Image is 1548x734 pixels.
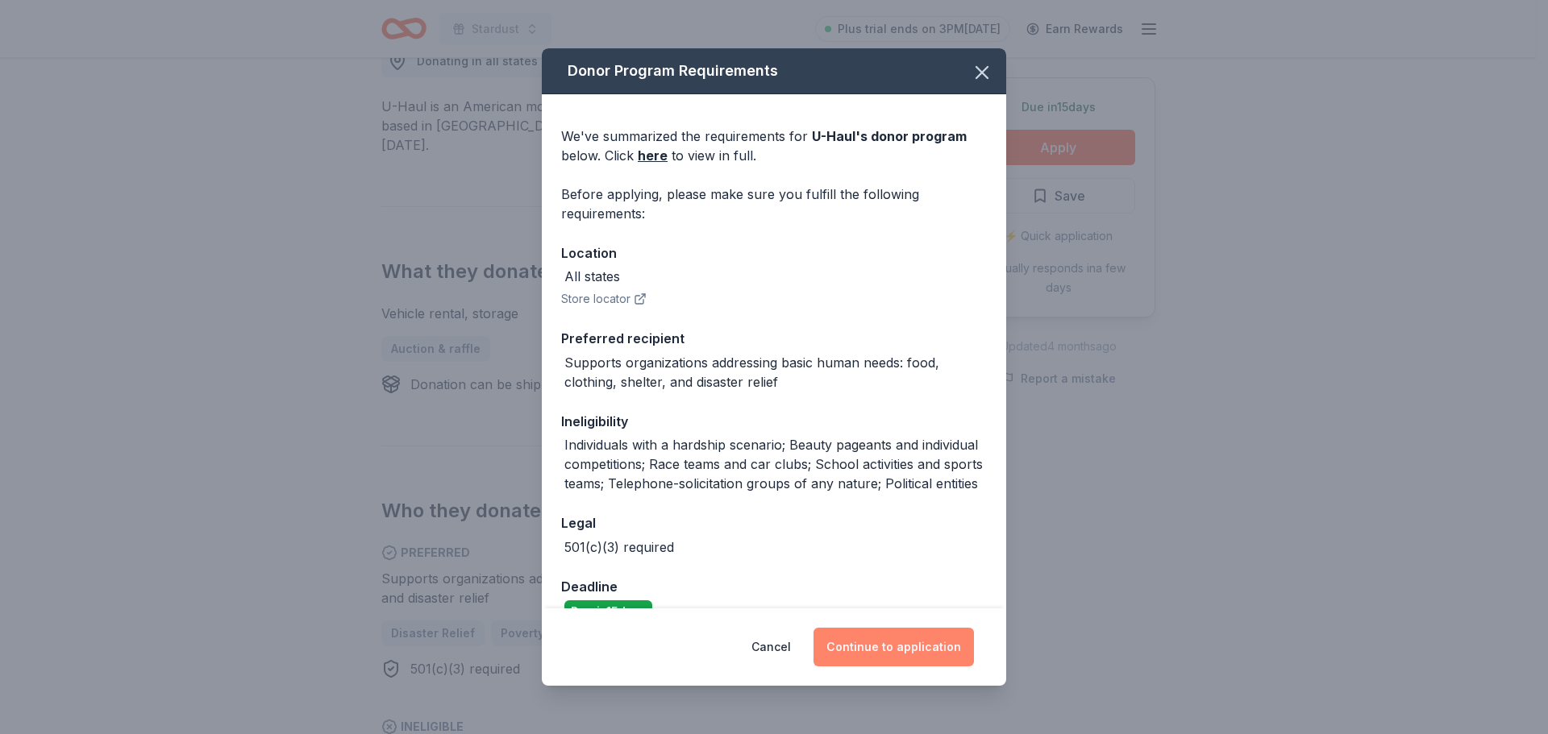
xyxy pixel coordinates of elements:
div: Location [561,243,987,263]
button: Continue to application [814,628,974,666]
div: All states [564,267,620,286]
div: 501(c)(3) required [564,537,674,557]
div: Preferred recipient [561,328,987,349]
span: U-Haul 's donor program [812,128,967,144]
div: Deadline [561,576,987,597]
div: Donor Program Requirements [542,48,1006,94]
a: here [638,146,668,165]
div: Legal [561,512,987,533]
div: Due in 15 days [564,600,652,623]
div: We've summarized the requirements for below. Click to view in full. [561,126,987,165]
div: Supports organizations addressing basic human needs: food, clothing, shelter, and disaster relief [564,353,987,392]
div: Individuals with a hardship scenario; Beauty pageants and individual competitions; Race teams and... [564,435,987,493]
div: Ineligibility [561,411,987,432]
div: Before applying, please make sure you fulfill the following requirements: [561,185,987,223]
button: Cancel [751,628,791,666]
button: Store locator [561,289,647,309]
